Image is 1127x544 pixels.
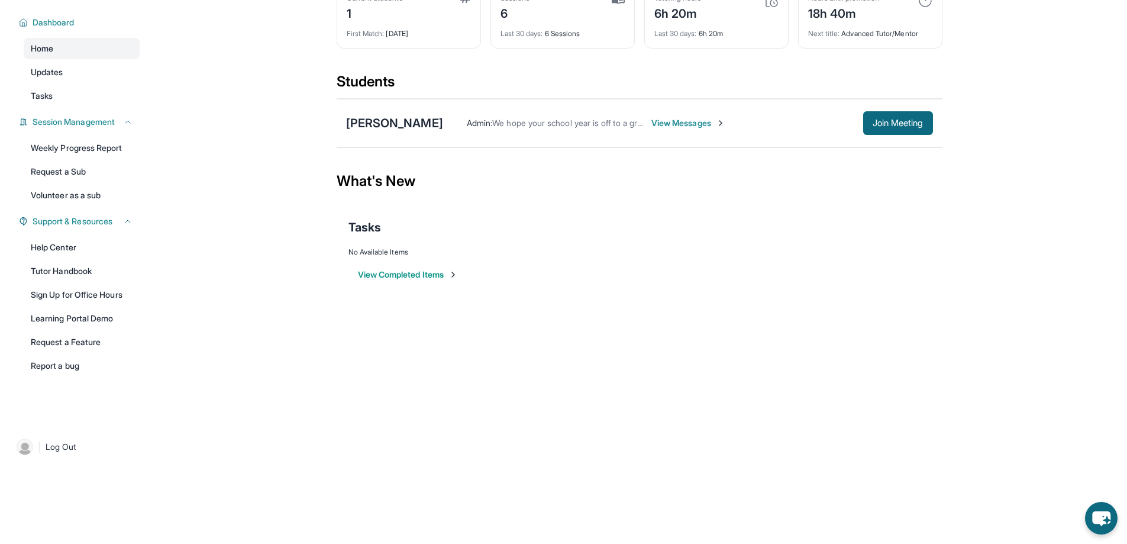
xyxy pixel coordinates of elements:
a: Request a Feature [24,331,140,353]
span: Admin : [467,118,492,128]
span: Session Management [33,116,115,128]
a: Updates [24,62,140,83]
button: Join Meeting [863,111,933,135]
div: Students [337,72,942,98]
button: Dashboard [28,17,133,28]
span: Log Out [46,441,76,453]
a: Help Center [24,237,140,258]
a: Report a bug [24,355,140,376]
span: Join Meeting [873,120,923,127]
div: 1 [347,3,403,22]
a: Weekly Progress Report [24,137,140,159]
a: Home [24,38,140,59]
button: View Completed Items [358,269,458,281]
div: 6 Sessions [500,22,625,38]
div: 6h 20m [654,22,779,38]
span: Home [31,43,53,54]
span: Next title : [808,29,840,38]
a: Learning Portal Demo [24,308,140,329]
div: 6 [500,3,530,22]
button: Support & Resources [28,215,133,227]
span: Tasks [348,219,381,236]
span: Tasks [31,90,53,102]
a: Sign Up for Office Hours [24,284,140,305]
button: Session Management [28,116,133,128]
img: user-img [17,439,33,455]
div: No Available Items [348,247,931,257]
span: First Match : [347,29,385,38]
div: [PERSON_NAME] [346,115,443,131]
a: |Log Out [12,434,140,460]
a: Volunteer as a sub [24,185,140,206]
span: Last 30 days : [654,29,697,38]
a: Request a Sub [24,161,140,182]
span: Support & Resources [33,215,112,227]
span: Last 30 days : [500,29,543,38]
div: 18h 40m [808,3,879,22]
div: 6h 20m [654,3,702,22]
div: Advanced Tutor/Mentor [808,22,932,38]
img: Chevron-Right [716,118,725,128]
button: chat-button [1085,502,1118,535]
span: Updates [31,66,63,78]
span: Dashboard [33,17,75,28]
a: Tasks [24,85,140,107]
a: Tutor Handbook [24,260,140,282]
span: | [38,440,41,454]
div: What's New [337,155,942,207]
span: View Messages [651,117,725,129]
div: [DATE] [347,22,471,38]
